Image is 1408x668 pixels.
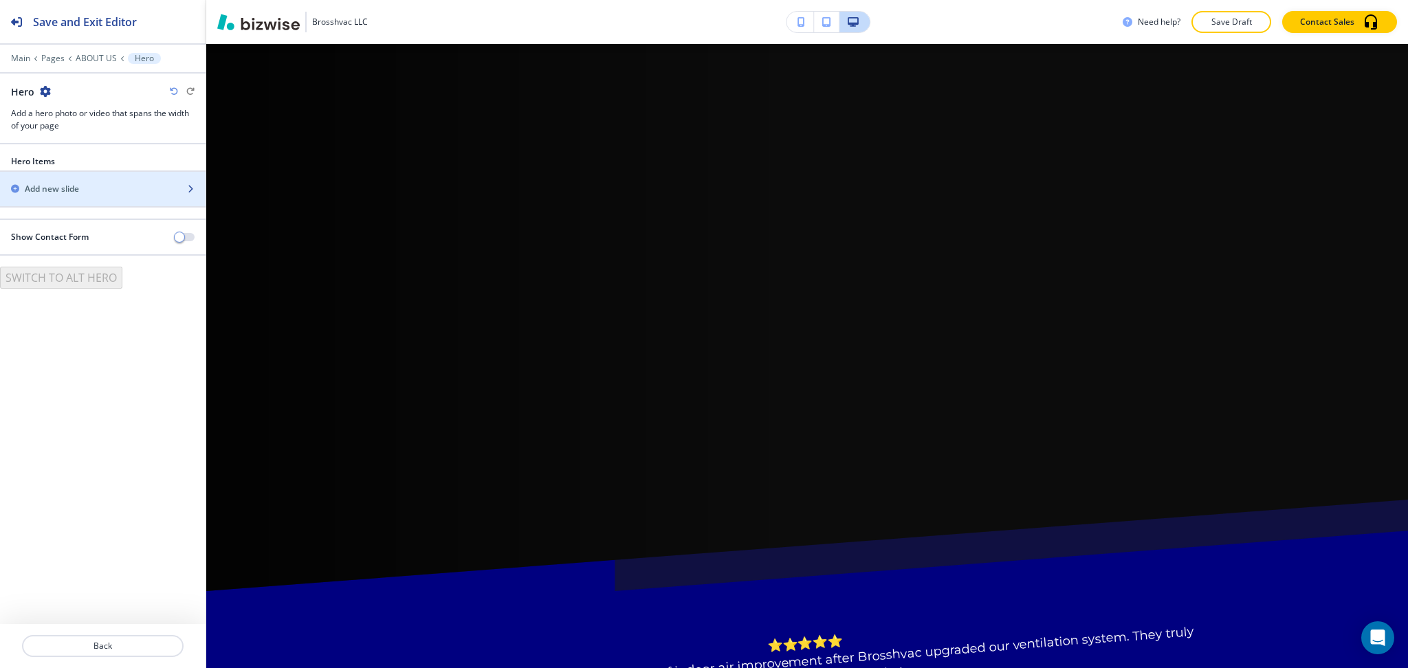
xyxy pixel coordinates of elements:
h3: Need help? [1138,16,1180,28]
button: Back [22,635,184,657]
p: Back [23,640,182,652]
button: Main [11,54,30,63]
button: Pages [41,54,65,63]
h2: Hero Items [11,155,55,168]
h3: Brosshvac LLC [312,16,368,28]
p: Save Draft [1209,16,1253,28]
button: Brosshvac LLC [217,12,368,32]
p: Contact Sales [1300,16,1354,28]
button: Contact Sales [1282,11,1397,33]
p: Hero [135,54,154,63]
h2: Hero [11,85,34,99]
button: Save Draft [1191,11,1271,33]
img: Bizwise Logo [217,14,300,30]
h2: Add new slide [25,183,79,195]
h2: Show Contact Form [11,231,89,243]
button: Hero [128,53,161,64]
div: Open Intercom Messenger [1361,621,1394,654]
h3: Add a hero photo or video that spans the width of your page [11,107,195,132]
h2: Save and Exit Editor [33,14,137,30]
button: ABOUT US [76,54,117,63]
